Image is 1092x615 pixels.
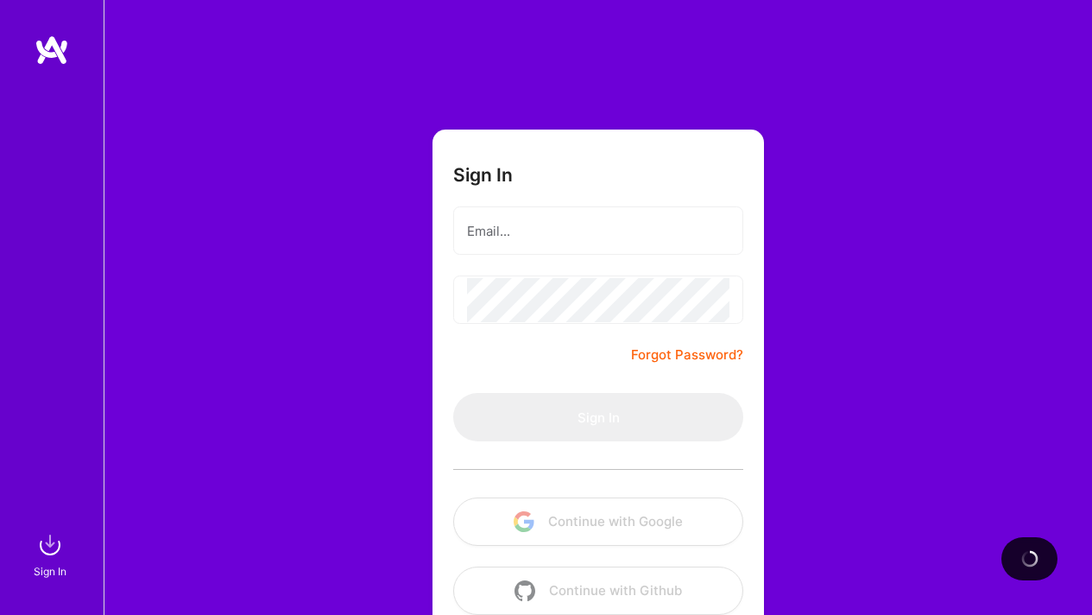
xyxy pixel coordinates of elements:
[453,567,743,615] button: Continue with Github
[1019,548,1040,569] img: loading
[453,498,743,546] button: Continue with Google
[631,345,743,365] a: Forgot Password?
[36,528,67,580] a: sign inSign In
[467,209,729,253] input: Email...
[514,511,534,532] img: icon
[453,164,513,186] h3: Sign In
[514,580,535,601] img: icon
[453,393,743,441] button: Sign In
[34,562,66,580] div: Sign In
[35,35,69,66] img: logo
[33,528,67,562] img: sign in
